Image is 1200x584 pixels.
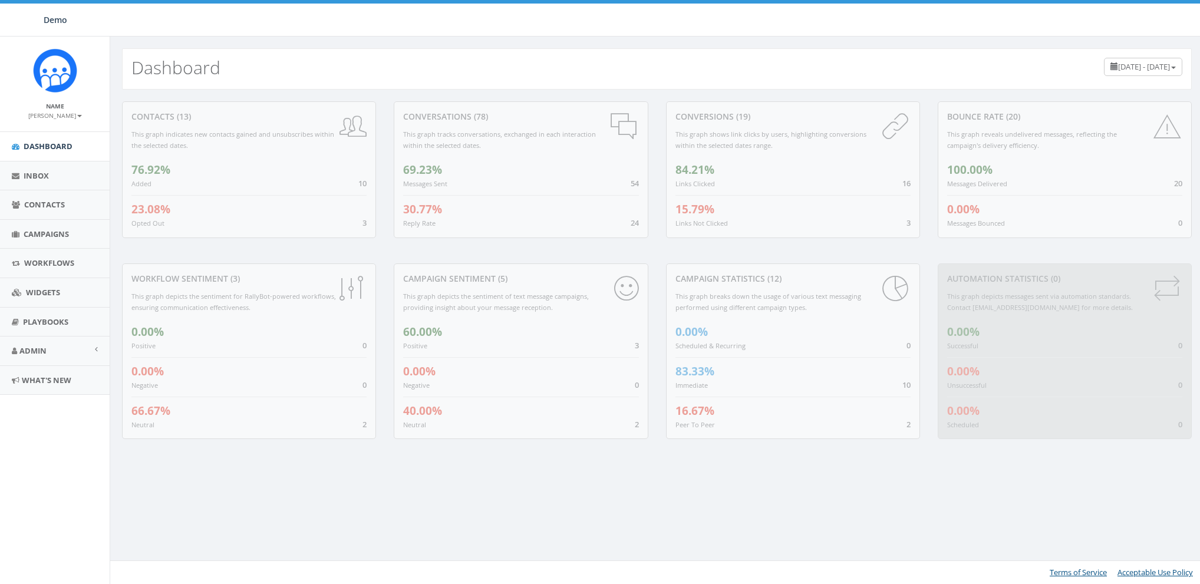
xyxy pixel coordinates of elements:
[675,219,728,227] small: Links Not Clicked
[403,111,638,123] div: conversations
[635,340,639,351] span: 3
[24,141,72,151] span: Dashboard
[1049,273,1060,284] span: (0)
[131,111,367,123] div: contacts
[403,130,596,150] small: This graph tracks conversations, exchanged in each interaction within the selected dates.
[902,380,911,390] span: 10
[24,170,49,181] span: Inbox
[947,162,993,177] span: 100.00%
[131,420,154,429] small: Neutral
[131,292,336,312] small: This graph depicts the sentiment for RallyBot-powered workflows, ensuring communication effective...
[362,380,367,390] span: 0
[403,403,442,418] span: 40.00%
[131,341,156,350] small: Positive
[1118,61,1170,72] span: [DATE] - [DATE]
[906,419,911,430] span: 2
[362,217,367,228] span: 3
[675,179,715,188] small: Links Clicked
[947,273,1182,285] div: Automation Statistics
[403,364,436,379] span: 0.00%
[1050,567,1107,578] a: Terms of Service
[675,341,746,350] small: Scheduled & Recurring
[403,324,442,339] span: 60.00%
[635,380,639,390] span: 0
[131,324,164,339] span: 0.00%
[24,199,65,210] span: Contacts
[46,102,64,110] small: Name
[131,364,164,379] span: 0.00%
[1004,111,1020,122] span: (20)
[947,130,1117,150] small: This graph reveals undelivered messages, reflecting the campaign's delivery efficiency.
[131,381,158,390] small: Negative
[906,217,911,228] span: 3
[947,111,1182,123] div: Bounce Rate
[44,14,67,25] span: Demo
[403,162,442,177] span: 69.23%
[28,110,82,120] a: [PERSON_NAME]
[26,287,60,298] span: Widgets
[675,273,911,285] div: Campaign Statistics
[358,178,367,189] span: 10
[403,202,442,217] span: 30.77%
[1117,567,1193,578] a: Acceptable Use Policy
[22,375,71,385] span: What's New
[947,364,980,379] span: 0.00%
[403,341,427,350] small: Positive
[131,162,170,177] span: 76.92%
[362,419,367,430] span: 2
[675,202,714,217] span: 15.79%
[947,179,1007,188] small: Messages Delivered
[902,178,911,189] span: 16
[675,381,708,390] small: Immediate
[1174,178,1182,189] span: 20
[403,292,589,312] small: This graph depicts the sentiment of text message campaigns, providing insight about your message ...
[947,420,979,429] small: Scheduled
[675,324,708,339] span: 0.00%
[24,258,74,268] span: Workflows
[947,292,1133,312] small: This graph depicts messages sent via automation standards. Contact [EMAIL_ADDRESS][DOMAIN_NAME] f...
[1178,340,1182,351] span: 0
[947,341,978,350] small: Successful
[675,162,714,177] span: 84.21%
[403,273,638,285] div: Campaign Sentiment
[631,217,639,228] span: 24
[631,178,639,189] span: 54
[675,364,714,379] span: 83.33%
[734,111,750,122] span: (19)
[403,381,430,390] small: Negative
[33,48,77,93] img: Icon_1.png
[675,130,866,150] small: This graph shows link clicks by users, highlighting conversions within the selected dates range.
[403,420,426,429] small: Neutral
[1178,217,1182,228] span: 0
[228,273,240,284] span: (3)
[947,381,987,390] small: Unsuccessful
[403,179,447,188] small: Messages Sent
[131,202,170,217] span: 23.08%
[765,273,782,284] span: (12)
[947,403,980,418] span: 0.00%
[131,58,220,77] h2: Dashboard
[947,324,980,339] span: 0.00%
[174,111,191,122] span: (13)
[675,420,715,429] small: Peer To Peer
[23,316,68,327] span: Playbooks
[403,219,436,227] small: Reply Rate
[362,340,367,351] span: 0
[947,219,1005,227] small: Messages Bounced
[24,229,69,239] span: Campaigns
[675,292,861,312] small: This graph breaks down the usage of various text messaging performed using different campaign types.
[947,202,980,217] span: 0.00%
[1178,380,1182,390] span: 0
[496,273,507,284] span: (5)
[28,111,82,120] small: [PERSON_NAME]
[906,340,911,351] span: 0
[131,219,164,227] small: Opted Out
[675,111,911,123] div: conversions
[131,403,170,418] span: 66.67%
[472,111,488,122] span: (78)
[635,419,639,430] span: 2
[1178,419,1182,430] span: 0
[19,345,47,356] span: Admin
[675,403,714,418] span: 16.67%
[131,130,334,150] small: This graph indicates new contacts gained and unsubscribes within the selected dates.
